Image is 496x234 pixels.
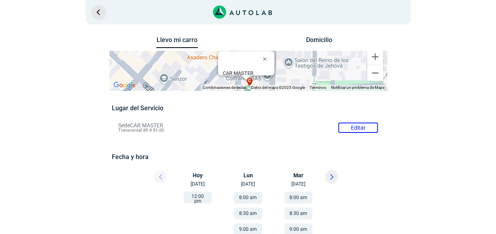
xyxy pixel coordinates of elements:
[223,70,253,76] b: CAR MASTER
[111,80,138,90] img: Google
[331,85,385,90] a: Notificar un problema de Maps
[284,207,312,219] button: 8:30 am
[213,8,272,15] a: Link al sitio de autolab
[257,49,276,68] button: Cerrar
[284,192,312,203] button: 8:00 am
[184,192,212,203] button: 12:00 pm
[310,85,326,90] a: Términos (se abre en una nueva pestaña)
[203,85,246,90] button: Combinaciones de teclas
[367,65,383,81] button: Reducir
[111,80,138,90] a: Abre esta zona en Google Maps (se abre en una nueva ventana)
[234,207,262,219] button: 8:30 am
[298,36,340,48] button: Domicilio
[156,36,198,48] button: Llevo mi carro
[112,104,384,112] h5: Lugar del Servicio
[367,49,383,65] button: Ampliar
[223,70,274,82] div: Transversal 89 # 81-20
[251,85,305,90] span: Datos del mapa ©2025 Google
[112,153,384,161] h5: Fecha y hora
[248,78,251,84] span: c
[234,192,262,203] button: 8:00 am
[92,6,105,19] a: Ir al paso anterior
